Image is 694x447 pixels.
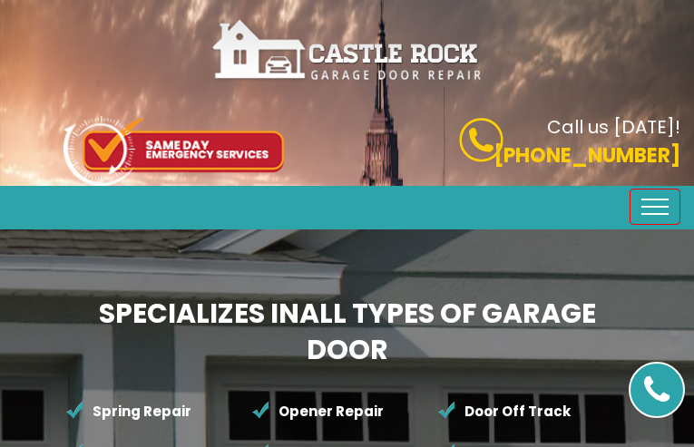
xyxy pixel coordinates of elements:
b: Specializes in [99,294,596,369]
p: [PHONE_NUMBER] [361,141,681,170]
button: Toggle navigation [630,189,680,225]
img: icon-top.png [64,116,284,186]
a: Call us [DATE]! [PHONE_NUMBER] [361,118,681,170]
li: Spring Repair [65,393,251,431]
li: Door Off Track [437,393,623,431]
li: Opener Repair [251,393,437,431]
img: Castle-rock.png [211,18,484,83]
b: Call us [DATE]! [547,114,680,140]
span: All Types of Garage Door [299,294,596,369]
